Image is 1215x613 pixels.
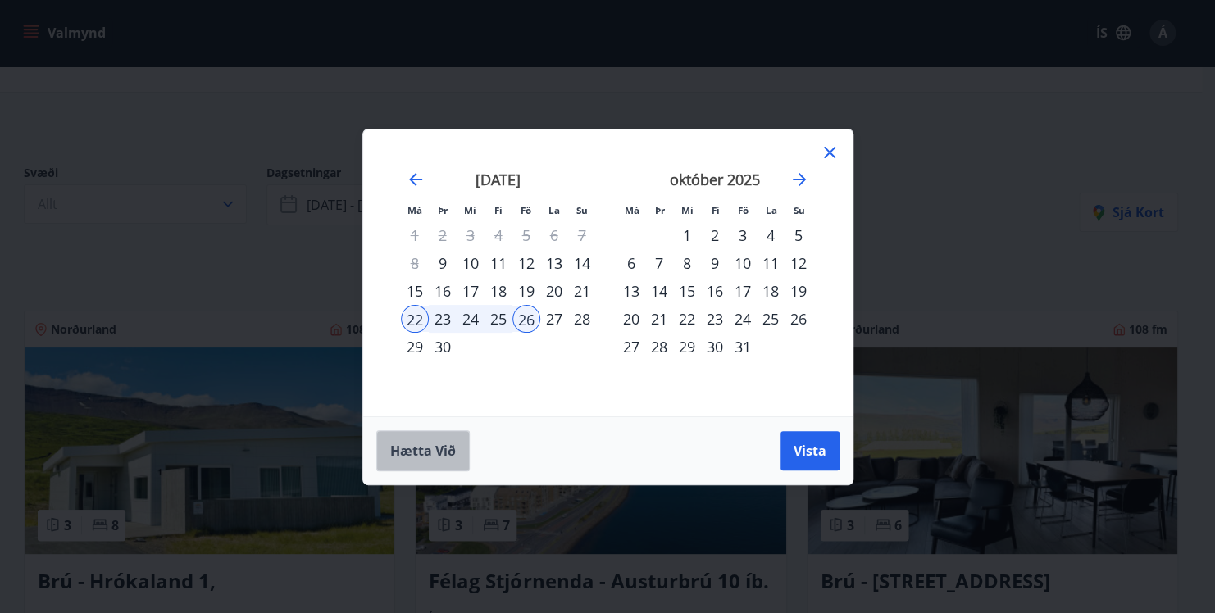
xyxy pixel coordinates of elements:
[494,204,503,216] small: Fi
[429,305,457,333] td: Selected. þriðjudagur, 23. september 2025
[457,277,485,305] td: Choose miðvikudagur, 17. september 2025 as your check-in date. It’s available.
[485,249,512,277] div: 11
[521,204,531,216] small: Fö
[568,305,596,333] td: Choose sunnudagur, 28. september 2025 as your check-in date. It’s available.
[438,204,448,216] small: Þr
[457,249,485,277] td: Choose miðvikudagur, 10. september 2025 as your check-in date. It’s available.
[729,305,757,333] div: 24
[757,249,785,277] div: 11
[729,221,757,249] div: 3
[540,249,568,277] div: 13
[673,221,701,249] div: 1
[757,277,785,305] td: Choose laugardagur, 18. október 2025 as your check-in date. It’s available.
[673,249,701,277] div: 8
[738,204,749,216] small: Fö
[512,277,540,305] td: Choose föstudagur, 19. september 2025 as your check-in date. It’s available.
[729,305,757,333] td: Choose föstudagur, 24. október 2025 as your check-in date. It’s available.
[512,249,540,277] div: 12
[457,277,485,305] div: 17
[701,305,729,333] div: 23
[401,277,429,305] td: Choose mánudagur, 15. september 2025 as your check-in date. It’s available.
[785,305,812,333] div: 26
[512,221,540,249] td: Not available. föstudagur, 5. september 2025
[681,204,694,216] small: Mi
[701,249,729,277] div: 9
[645,249,673,277] td: Choose þriðjudagur, 7. október 2025 as your check-in date. It’s available.
[701,249,729,277] td: Choose fimmtudagur, 9. október 2025 as your check-in date. It’s available.
[457,305,485,333] td: Selected. miðvikudagur, 24. september 2025
[376,430,470,471] button: Hætta við
[512,277,540,305] div: 19
[617,333,645,361] td: Choose mánudagur, 27. október 2025 as your check-in date. It’s available.
[701,221,729,249] td: Choose fimmtudagur, 2. október 2025 as your check-in date. It’s available.
[785,221,812,249] td: Choose sunnudagur, 5. október 2025 as your check-in date. It’s available.
[785,305,812,333] td: Choose sunnudagur, 26. október 2025 as your check-in date. It’s available.
[617,249,645,277] div: 6
[401,221,429,249] td: Not available. mánudagur, 1. september 2025
[568,277,596,305] td: Choose sunnudagur, 21. september 2025 as your check-in date. It’s available.
[757,305,785,333] div: 25
[785,249,812,277] div: 12
[729,333,757,361] div: 31
[457,305,485,333] div: 24
[401,305,429,333] td: Selected as start date. mánudagur, 22. september 2025
[645,333,673,361] td: Choose þriðjudagur, 28. október 2025 as your check-in date. It’s available.
[568,221,596,249] td: Not available. sunnudagur, 7. september 2025
[701,333,729,361] div: 30
[540,277,568,305] td: Choose laugardagur, 20. september 2025 as your check-in date. It’s available.
[729,277,757,305] div: 17
[785,221,812,249] div: 5
[401,249,429,277] td: Not available. mánudagur, 8. september 2025
[485,221,512,249] td: Not available. fimmtudagur, 4. september 2025
[429,221,457,249] td: Not available. þriðjudagur, 2. september 2025
[625,204,639,216] small: Má
[429,333,457,361] div: 30
[645,305,673,333] td: Choose þriðjudagur, 21. október 2025 as your check-in date. It’s available.
[645,305,673,333] div: 21
[655,204,665,216] small: Þr
[729,249,757,277] div: 10
[485,277,512,305] div: 18
[729,221,757,249] td: Choose föstudagur, 3. október 2025 as your check-in date. It’s available.
[401,305,429,333] div: 22
[429,277,457,305] td: Choose þriðjudagur, 16. september 2025 as your check-in date. It’s available.
[701,277,729,305] td: Choose fimmtudagur, 16. október 2025 as your check-in date. It’s available.
[785,277,812,305] div: 19
[407,204,422,216] small: Má
[476,170,521,189] strong: [DATE]
[673,305,701,333] div: 22
[548,204,560,216] small: La
[645,249,673,277] div: 7
[757,277,785,305] div: 18
[383,149,833,397] div: Calendar
[673,305,701,333] td: Choose miðvikudagur, 22. október 2025 as your check-in date. It’s available.
[540,305,568,333] div: 27
[757,221,785,249] div: 4
[757,221,785,249] td: Choose laugardagur, 4. október 2025 as your check-in date. It’s available.
[645,333,673,361] div: 28
[794,204,805,216] small: Su
[701,305,729,333] td: Choose fimmtudagur, 23. október 2025 as your check-in date. It’s available.
[429,277,457,305] div: 16
[390,442,456,460] span: Hætta við
[568,277,596,305] div: 21
[617,277,645,305] td: Choose mánudagur, 13. október 2025 as your check-in date. It’s available.
[701,333,729,361] td: Choose fimmtudagur, 30. október 2025 as your check-in date. It’s available.
[568,305,596,333] div: 28
[766,204,777,216] small: La
[712,204,720,216] small: Fi
[406,170,425,189] div: Move backward to switch to the previous month.
[429,249,457,277] div: 9
[401,333,429,361] td: Choose mánudagur, 29. september 2025 as your check-in date. It’s available.
[729,277,757,305] td: Choose föstudagur, 17. október 2025 as your check-in date. It’s available.
[701,277,729,305] div: 16
[512,305,540,333] div: 26
[780,431,840,470] button: Vista
[540,305,568,333] td: Choose laugardagur, 27. september 2025 as your check-in date. It’s available.
[645,277,673,305] div: 14
[485,277,512,305] td: Choose fimmtudagur, 18. september 2025 as your check-in date. It’s available.
[540,277,568,305] div: 20
[485,305,512,333] td: Selected. fimmtudagur, 25. september 2025
[673,249,701,277] td: Choose miðvikudagur, 8. október 2025 as your check-in date. It’s available.
[429,333,457,361] td: Choose þriðjudagur, 30. september 2025 as your check-in date. It’s available.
